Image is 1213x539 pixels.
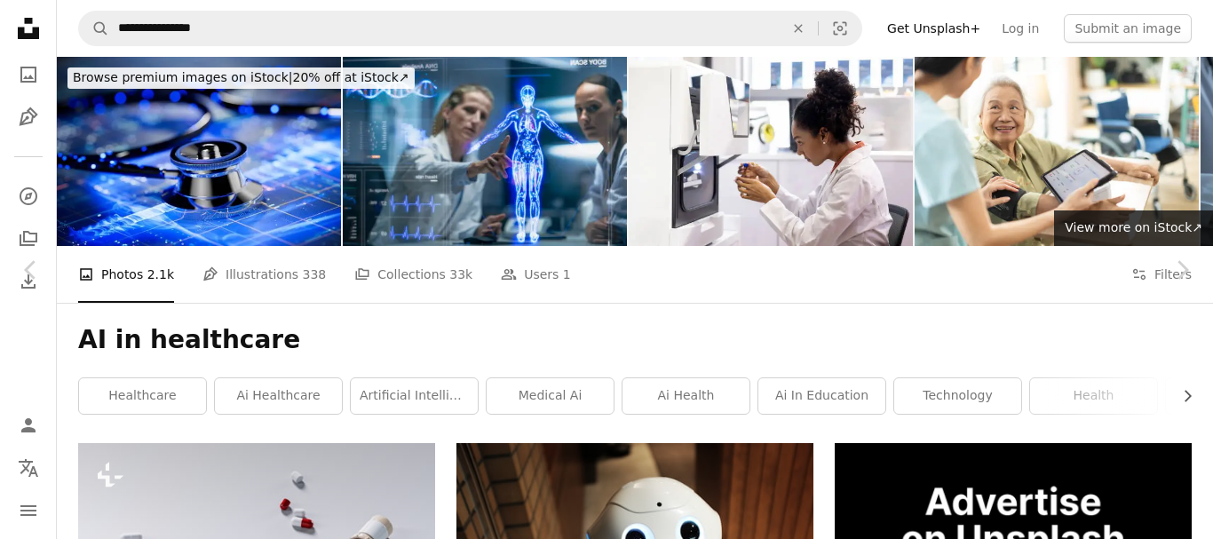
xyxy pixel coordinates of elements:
[202,246,326,303] a: Illustrations 338
[11,178,46,214] a: Explore
[11,57,46,92] a: Photos
[629,57,913,246] img: Health engineer bioprinting models at a 3D laboratory
[1030,378,1157,414] a: health
[449,265,472,284] span: 33k
[78,324,1192,356] h1: AI in healthcare
[73,70,292,84] span: Browse premium images on iStock |
[1065,220,1202,234] span: View more on iStock ↗
[11,493,46,528] button: Menu
[991,14,1050,43] a: Log in
[1171,378,1192,414] button: scroll list to the right
[67,67,415,89] div: 20% off at iStock ↗
[57,57,341,246] img: Artificial Intelligence in Healthcare, AI Health, digital healthcare provider, telemedicine, medi...
[1054,210,1213,246] a: View more on iStock↗
[303,265,327,284] span: 338
[1131,246,1192,303] button: Filters
[779,12,818,45] button: Clear
[1151,185,1213,355] a: Next
[894,378,1021,414] a: technology
[351,378,478,414] a: artificial intelligence
[876,14,991,43] a: Get Unsplash+
[563,265,571,284] span: 1
[78,11,862,46] form: Find visuals sitewide
[915,57,1199,246] img: Woman asian nurse taking blood pressure of a senior woman patient at home.Home care healthcare pr...
[622,378,749,414] a: ai health
[1064,14,1192,43] button: Submit an image
[343,57,627,246] img: Physician and Patient Analyze a Holographic Body Model. Technology Discussions on Optimizied Heal...
[11,99,46,135] a: Illustrations
[79,12,109,45] button: Search Unsplash
[758,378,885,414] a: ai in education
[354,246,472,303] a: Collections 33k
[215,378,342,414] a: ai healthcare
[487,378,614,414] a: medical ai
[11,450,46,486] button: Language
[819,12,861,45] button: Visual search
[11,408,46,443] a: Log in / Sign up
[57,57,425,99] a: Browse premium images on iStock|20% off at iStock↗
[79,378,206,414] a: healthcare
[501,246,571,303] a: Users 1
